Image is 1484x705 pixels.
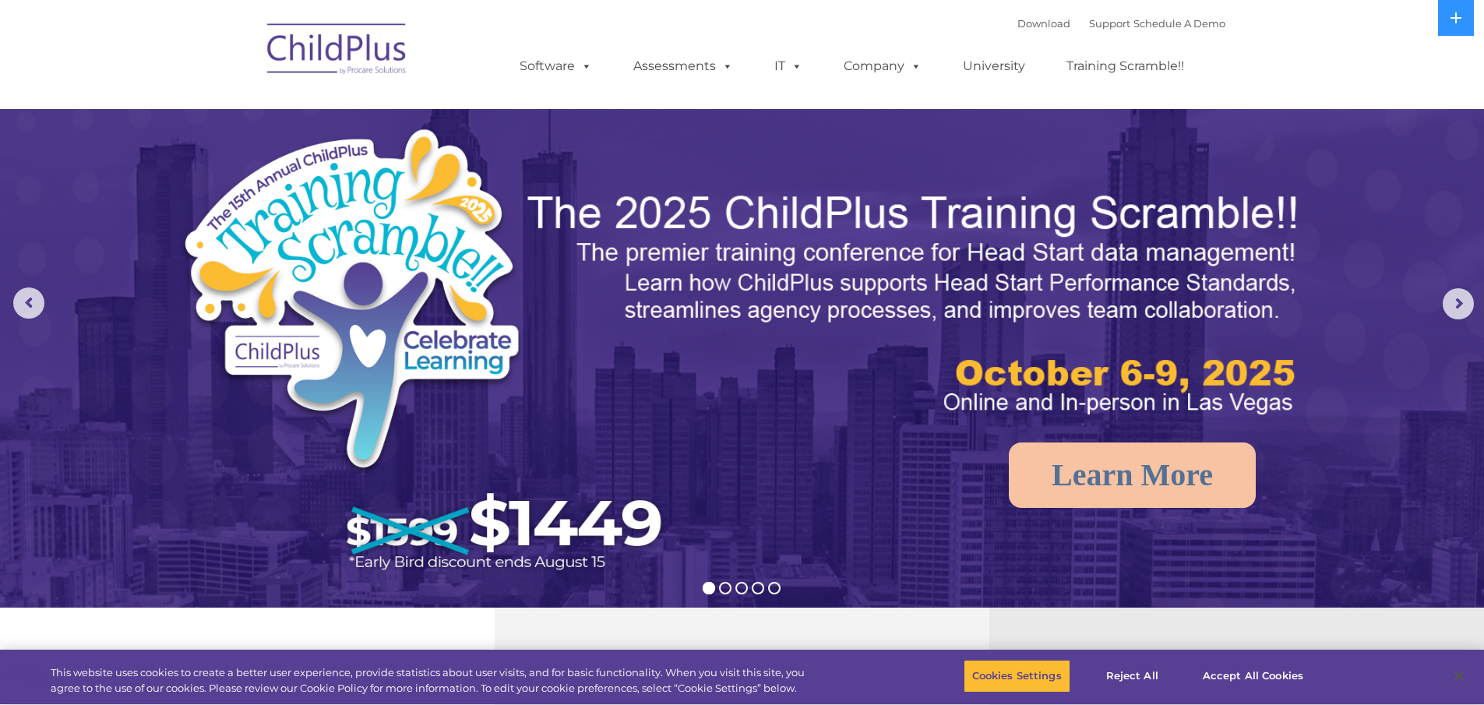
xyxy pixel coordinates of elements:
[217,103,264,115] span: Last name
[618,51,749,82] a: Assessments
[1017,17,1070,30] a: Download
[1442,659,1476,693] button: Close
[1194,660,1312,693] button: Accept All Cookies
[51,665,816,696] div: This website uses cookies to create a better user experience, provide statistics about user visit...
[1051,51,1200,82] a: Training Scramble!!
[828,51,937,82] a: Company
[947,51,1041,82] a: University
[964,660,1070,693] button: Cookies Settings
[259,12,415,90] img: ChildPlus by Procare Solutions
[1089,17,1130,30] a: Support
[1009,442,1256,508] a: Learn More
[1084,660,1181,693] button: Reject All
[504,51,608,82] a: Software
[759,51,818,82] a: IT
[1017,17,1225,30] font: |
[217,167,283,178] span: Phone number
[1133,17,1225,30] a: Schedule A Demo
